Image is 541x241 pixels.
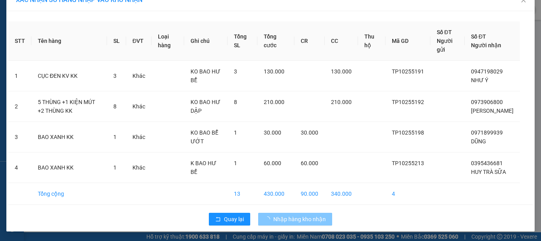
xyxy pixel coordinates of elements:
th: SL [107,21,126,61]
strong: BIÊN NHẬN GỬI HÀNG [27,4,92,12]
span: rollback [215,216,221,223]
th: ĐVT [126,21,152,61]
span: 130.000 [264,68,284,75]
td: 4 [8,152,31,183]
span: loading [265,216,273,222]
span: NHƯ Ý [471,77,488,83]
span: TP10255213 [392,160,424,166]
button: Nhập hàng kho nhận [258,213,332,226]
th: CC [325,21,358,61]
td: 5 THÙNG +1 KIỆN MÚT +2 THÙNG KK [31,91,107,122]
span: TP10255192 [392,99,424,105]
th: Thu hộ [358,21,385,61]
span: 0973906800 [471,99,503,105]
span: KO BAO BỂ ƯỚT [191,129,218,145]
p: GỬI: [3,15,116,31]
span: duy [43,50,53,58]
td: Khác [126,61,152,91]
span: VP [PERSON_NAME] ([GEOGRAPHIC_DATA]) [3,34,80,49]
td: 340.000 [325,183,358,205]
td: 3 [8,122,31,152]
span: TP10255191 [392,68,424,75]
span: phong [3,23,21,31]
th: Tổng SL [228,21,257,61]
td: Khác [126,91,152,122]
span: 0947198029 [471,68,503,75]
span: TP10255198 [392,129,424,136]
td: BAO XANH KK [31,122,107,152]
span: Người gửi [437,38,453,53]
span: 8 [234,99,237,105]
span: 8 [113,103,117,110]
span: KO BAO HƯ DẬP [191,99,220,114]
td: Tổng cộng [31,183,107,205]
td: 13 [228,183,257,205]
span: Quay lại [224,215,244,224]
td: CỤC ĐEN KV KK [31,61,107,91]
td: 430.000 [257,183,294,205]
td: 2 [8,91,31,122]
span: 1 [234,160,237,166]
span: K BAO HƯ BỂ [191,160,216,175]
td: 90.000 [294,183,325,205]
span: HUY TRÀ SỮA [471,169,506,175]
span: 30.000 [301,129,318,136]
span: 210.000 [264,99,284,105]
td: BAO XANH KK [31,152,107,183]
span: KO BAO HƯ BỂ [191,68,220,83]
span: VP [PERSON_NAME] (Hàng) - [3,15,99,31]
span: Người nhận [471,42,501,48]
span: GIAO: [3,59,19,67]
th: Tên hàng [31,21,107,61]
span: 1 [113,134,117,140]
span: 30.000 [264,129,281,136]
span: 0589336336 - [3,50,53,58]
th: CR [294,21,325,61]
span: DŨNG [471,138,486,145]
td: 4 [385,183,430,205]
td: 1 [8,61,31,91]
td: Khác [126,152,152,183]
button: rollbackQuay lại [209,213,250,226]
span: [PERSON_NAME] [471,108,514,114]
span: 1 [234,129,237,136]
span: 130.000 [331,68,352,75]
th: STT [8,21,31,61]
span: 210.000 [331,99,352,105]
th: Tổng cước [257,21,294,61]
span: Nhập hàng kho nhận [273,215,326,224]
th: Ghi chú [184,21,227,61]
span: 0971899939 [471,129,503,136]
span: Số ĐT [471,33,486,40]
span: 3 [113,73,117,79]
span: 3 [234,68,237,75]
p: NHẬN: [3,34,116,49]
th: Loại hàng [152,21,184,61]
span: 1 [113,164,117,171]
span: 60.000 [301,160,318,166]
th: Mã GD [385,21,430,61]
span: Số ĐT [437,29,452,35]
span: 0395436681 [471,160,503,166]
td: Khác [126,122,152,152]
span: 60.000 [264,160,281,166]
